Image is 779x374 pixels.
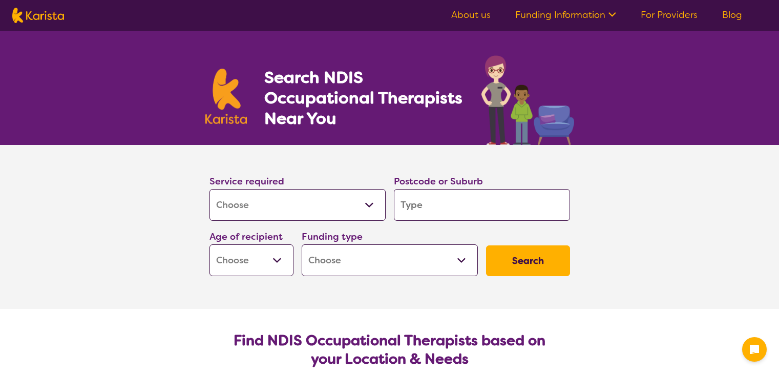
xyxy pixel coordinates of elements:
[12,8,64,23] img: Karista logo
[394,189,570,221] input: Type
[451,9,491,21] a: About us
[302,231,363,243] label: Funding type
[209,175,284,188] label: Service required
[481,55,574,145] img: occupational-therapy
[722,9,742,21] a: Blog
[641,9,698,21] a: For Providers
[205,69,247,124] img: Karista logo
[515,9,616,21] a: Funding Information
[218,331,562,368] h2: Find NDIS Occupational Therapists based on your Location & Needs
[209,231,283,243] label: Age of recipient
[264,67,464,129] h1: Search NDIS Occupational Therapists Near You
[394,175,483,188] label: Postcode or Suburb
[486,245,570,276] button: Search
